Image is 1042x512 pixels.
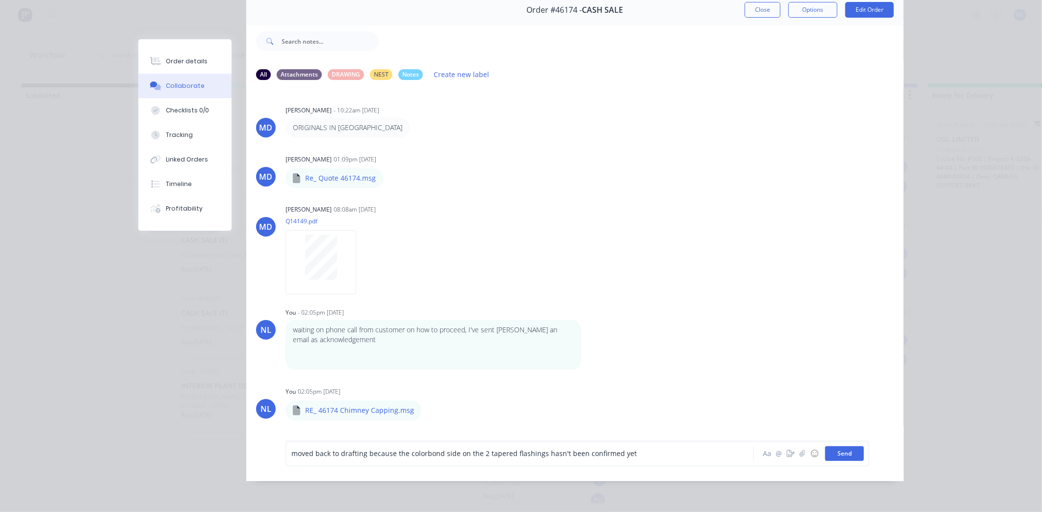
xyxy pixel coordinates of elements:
div: NL [260,403,271,415]
div: Tracking [166,131,193,139]
p: RE_ 46174 Chimney Capping.msg [305,405,414,415]
div: Attachments [277,69,322,80]
span: CASH SALE [582,5,624,15]
div: MD [260,171,273,183]
span: Order #46174 - [527,5,582,15]
p: ORIGINALS IN [GEOGRAPHIC_DATA] [293,123,402,133]
button: Tracking [138,123,232,147]
div: [PERSON_NAME] [286,106,332,115]
button: @ [773,448,785,459]
div: Checklists 0/0 [166,106,209,115]
button: ☺ [808,448,820,459]
div: You [286,308,296,317]
div: MD [260,122,273,134]
button: Close [745,2,781,18]
div: 02:05pm [DATE] [298,387,340,396]
p: waiting on phone call from customer on how to proceed, I've sent [PERSON_NAME] an email as acknow... [293,325,574,345]
button: Timeline [138,172,232,196]
button: Options [788,2,837,18]
button: Create new label [429,68,495,81]
input: Search notes... [282,31,379,51]
button: Linked Orders [138,147,232,172]
div: 01:09pm [DATE] [334,155,376,164]
div: NL [260,324,271,336]
button: Profitability [138,196,232,221]
button: Aa [761,448,773,459]
button: Edit Order [845,2,894,18]
div: Order details [166,57,208,66]
span: moved back to drafting because the colorbond side on the 2 tapered flashings hasn't been confirme... [291,449,637,458]
button: Order details [138,49,232,74]
button: Collaborate [138,74,232,98]
div: DRAWING [328,69,364,80]
div: 08:08am [DATE] [334,205,376,214]
p: Re_ Quote 46174.msg [305,173,376,183]
div: You [286,387,296,396]
div: MD [260,221,273,233]
div: All [256,69,271,80]
div: Notes [398,69,423,80]
div: [PERSON_NAME] [286,155,332,164]
div: - 10:22am [DATE] [334,106,379,115]
div: - 02:05pm [DATE] [298,308,344,317]
div: Timeline [166,180,192,189]
button: Checklists 0/0 [138,98,232,123]
div: Collaborate [166,81,205,90]
div: Profitability [166,204,203,213]
p: Q14149.pdf [286,217,366,225]
div: Linked Orders [166,155,208,164]
button: Send [825,446,864,461]
div: [PERSON_NAME] [286,205,332,214]
div: NEST [370,69,392,80]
